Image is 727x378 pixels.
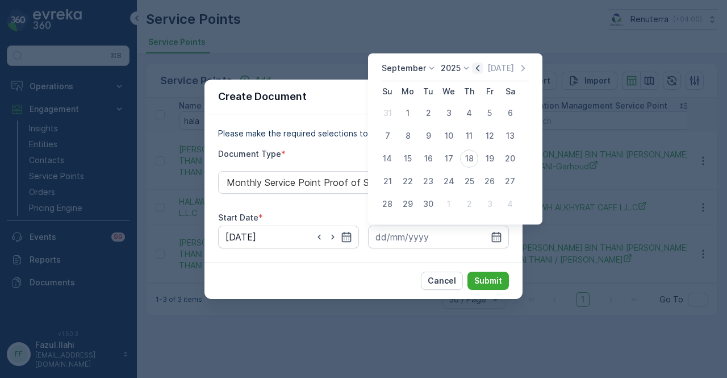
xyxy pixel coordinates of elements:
[218,89,307,105] p: Create Document
[378,149,396,168] div: 14
[428,275,456,286] p: Cancel
[481,104,499,122] div: 5
[399,127,417,145] div: 8
[501,172,519,190] div: 27
[378,127,396,145] div: 7
[419,104,437,122] div: 2
[440,149,458,168] div: 17
[460,127,478,145] div: 11
[419,172,437,190] div: 23
[501,127,519,145] div: 13
[481,127,499,145] div: 12
[441,63,461,74] p: 2025
[487,63,514,74] p: [DATE]
[419,195,437,213] div: 30
[382,63,426,74] p: September
[399,149,417,168] div: 15
[419,149,437,168] div: 16
[368,226,509,248] input: dd/mm/yyyy
[440,172,458,190] div: 24
[378,195,396,213] div: 28
[467,272,509,290] button: Submit
[501,149,519,168] div: 20
[218,226,359,248] input: dd/mm/yyyy
[378,104,396,122] div: 31
[481,172,499,190] div: 26
[399,172,417,190] div: 22
[460,149,478,168] div: 18
[218,213,258,222] label: Start Date
[460,195,478,213] div: 2
[501,195,519,213] div: 4
[460,104,478,122] div: 4
[218,149,281,159] label: Document Type
[399,104,417,122] div: 1
[440,127,458,145] div: 10
[481,149,499,168] div: 19
[440,104,458,122] div: 3
[399,195,417,213] div: 29
[479,81,500,102] th: Friday
[378,172,396,190] div: 21
[419,127,437,145] div: 9
[438,81,459,102] th: Wednesday
[398,81,418,102] th: Monday
[418,81,438,102] th: Tuesday
[421,272,463,290] button: Cancel
[460,172,478,190] div: 25
[377,81,398,102] th: Sunday
[218,128,509,139] p: Please make the required selections to create your document.
[500,81,520,102] th: Saturday
[459,81,479,102] th: Thursday
[501,104,519,122] div: 6
[440,195,458,213] div: 1
[481,195,499,213] div: 3
[474,275,502,286] p: Submit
